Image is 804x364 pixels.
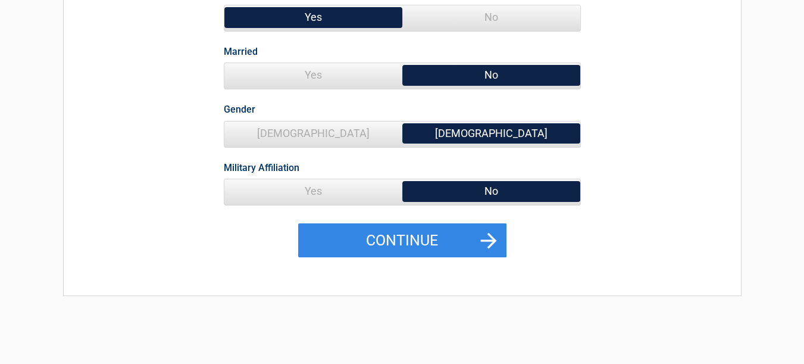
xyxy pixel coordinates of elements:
[402,5,580,29] span: No
[224,160,299,176] label: Military Affiliation
[298,223,506,258] button: Continue
[224,179,402,203] span: Yes
[224,101,255,117] label: Gender
[224,122,402,145] span: [DEMOGRAPHIC_DATA]
[224,63,402,87] span: Yes
[402,179,580,203] span: No
[224,5,402,29] span: Yes
[402,122,580,145] span: [DEMOGRAPHIC_DATA]
[402,63,580,87] span: No
[224,43,258,60] label: Married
